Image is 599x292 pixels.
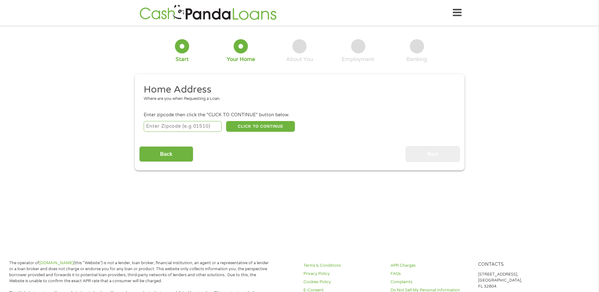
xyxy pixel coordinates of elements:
a: Complaints [391,279,470,285]
p: [STREET_ADDRESS], [GEOGRAPHIC_DATA], FL 32804. [478,271,558,289]
div: Banking [406,56,427,63]
h2: Home Address [144,83,451,96]
div: About You [286,56,313,63]
a: FAQs [391,271,470,277]
input: Next [406,146,460,162]
a: [DOMAIN_NAME] [39,260,74,265]
button: CLICK TO CONTINUE [226,121,295,132]
input: Enter Zipcode (e.g 01510) [144,121,222,132]
div: Start [176,56,189,63]
a: APR Charges [391,263,470,269]
div: Where are you when Requesting a Loan. [144,96,451,102]
div: Enter zipcode then click the "CLICK TO CONTINUE" button below. [144,112,455,119]
p: The operator of (this “Website”) is not a lender, loan broker, financial institution, an agent or... [9,260,271,284]
img: GetLoanNow Logo [138,4,279,22]
a: Cookies Policy [303,279,383,285]
a: Privacy Policy [303,271,383,277]
a: Terms & Conditions [303,263,383,269]
h4: Contacts [478,262,558,268]
div: Employment [342,56,374,63]
input: Back [139,146,193,162]
div: Your Home [227,56,255,63]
